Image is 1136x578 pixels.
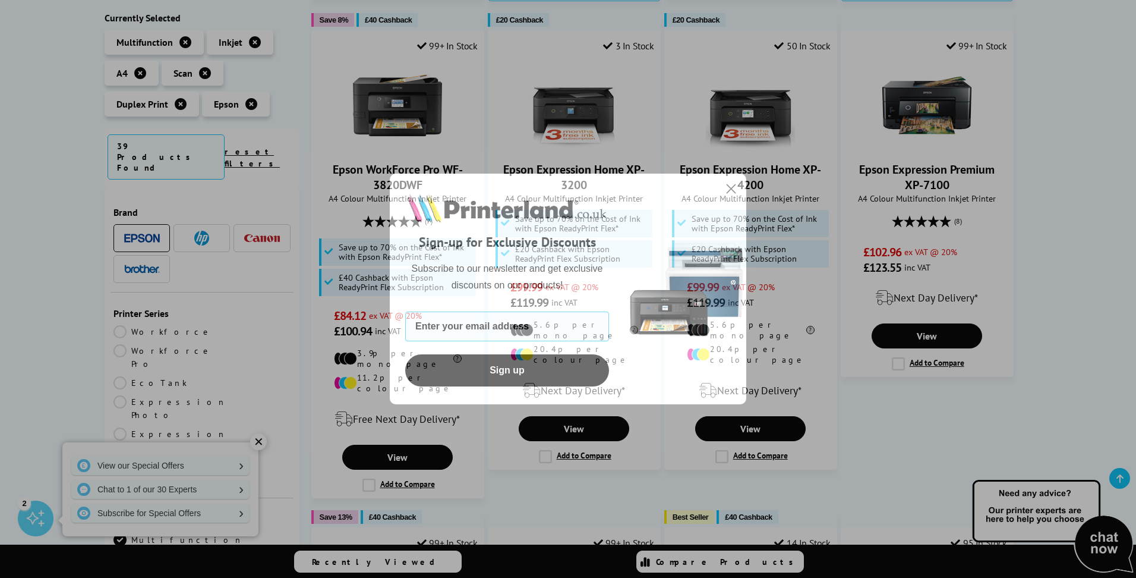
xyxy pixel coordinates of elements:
button: Close dialog [721,178,741,199]
img: 5290a21f-4df8-4860-95f4-ea1e8d0e8904.png [627,174,746,405]
input: Enter your email address [405,312,609,341]
span: Subscribe to our newsletter and get exclusive discounts on our products! [412,263,603,290]
span: Sign-up for Exclusive Discounts [419,234,596,250]
button: Sign up [405,354,609,387]
img: Printerland.co.uk [405,191,609,225]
